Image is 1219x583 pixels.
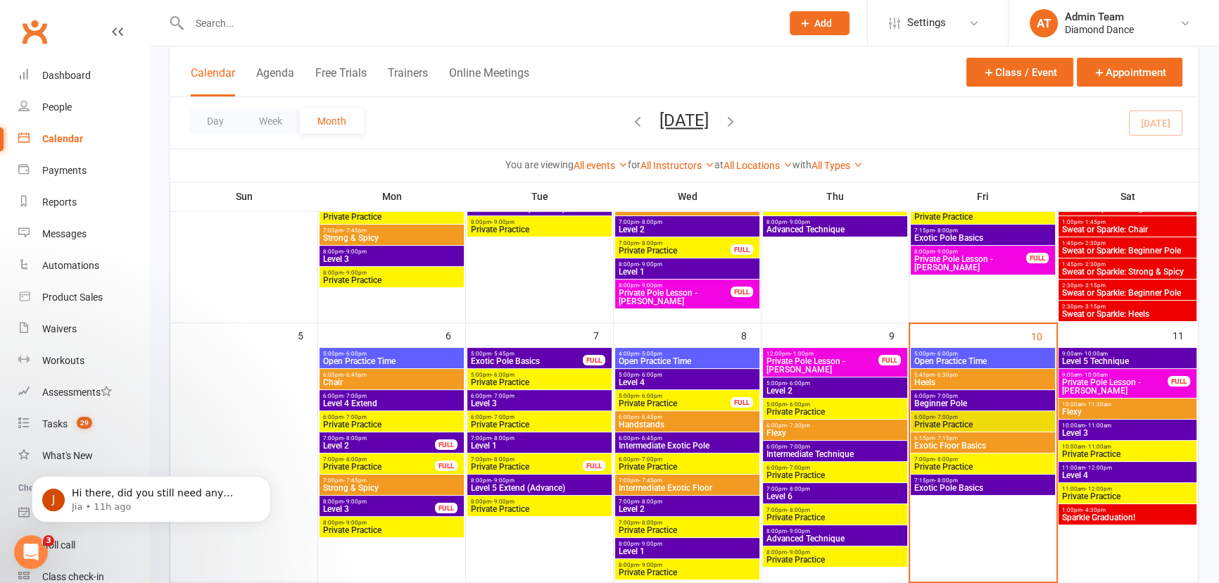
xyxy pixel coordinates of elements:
span: - 7:30pm [787,422,810,429]
span: - 6:00pm [787,401,810,408]
div: FULL [731,397,753,408]
span: 8:00pm [470,499,609,505]
span: - 9:00pm [343,520,367,526]
span: 7:15pm [914,477,1052,484]
span: Private Practice [470,505,609,513]
span: - 9:00pm [639,261,662,268]
span: Level 3 [322,505,436,513]
div: Class check-in [42,571,104,582]
div: Diamond Dance [1065,23,1134,36]
span: - 7:00pm [935,393,958,399]
a: What's New [18,440,149,472]
span: 8:00pm [766,219,904,225]
div: Automations [42,260,99,271]
button: [DATE] [659,111,709,130]
span: - 8:00pm [787,507,810,513]
div: Tasks [42,418,68,430]
span: 6:00pm [618,414,757,420]
a: Dashboard [18,60,149,92]
span: - 3:15pm [1082,303,1106,310]
span: Level 3 [470,399,609,408]
div: Messages [42,228,87,239]
iframe: Intercom live chat [14,535,48,569]
span: 6:00pm [914,414,1052,420]
th: Sun [170,182,318,211]
span: 8:00pm [618,261,757,268]
span: Intermediate Exotic Floor [618,484,757,492]
span: - 7:45pm [343,477,367,484]
span: - 11:00am [1085,422,1111,429]
span: - 7:00pm [787,465,810,471]
span: 7:00pm [766,507,904,513]
span: Private Pole Lesson - [PERSON_NAME] [914,255,1027,272]
div: FULL [435,503,457,513]
a: Roll call [18,529,149,561]
span: Private Practice [1061,450,1194,458]
span: 10:00am [1061,422,1194,429]
span: Sweat or Sparkle: Beginner Pole [1061,246,1194,255]
span: Advanced Technique [766,225,904,234]
strong: You are viewing [505,159,574,170]
span: - 9:00pm [491,219,514,225]
span: - 10:00am [1082,372,1108,378]
span: 8:00pm [914,249,1027,255]
span: Private Practice [322,276,461,284]
th: Mon [318,182,466,211]
button: Free Trials [315,66,367,96]
span: Private Practice [618,399,731,408]
span: Level 4 Extend [322,399,461,408]
span: - 7:00pm [639,456,662,463]
a: Product Sales [18,282,149,313]
span: Sweat or Sparkle: Beginner Pole [1061,289,1194,297]
span: - 7:45pm [343,227,367,234]
th: Tue [466,182,614,211]
span: - 9:00pm [491,477,514,484]
div: FULL [583,355,605,365]
span: - 6:00pm [343,351,367,357]
div: Assessments [42,387,112,398]
div: Admin Team [1065,11,1134,23]
button: Class / Event [966,58,1073,87]
span: - 1:00pm [790,351,814,357]
div: 8 [741,323,761,346]
span: Private Practice [470,463,583,471]
span: Intermediate Exotic Pole [618,441,757,450]
div: Payments [42,165,87,176]
span: 12:00pm [766,351,879,357]
div: Calendar [42,133,83,144]
span: Intermediate Technique [766,450,904,458]
span: Sweat or Sparkle: Beginner Pole [1061,204,1194,213]
span: 6:00pm [766,465,904,471]
div: Dashboard [42,70,91,81]
span: Level 1 [618,547,757,556]
span: - 11:30am [1085,401,1111,408]
span: - 6:45pm [343,372,367,378]
span: 11:00am [1061,465,1194,471]
span: - 9:00pm [787,219,810,225]
div: People [42,101,72,113]
span: - 9:00pm [639,541,662,547]
a: Assessments [18,377,149,408]
span: Private Practice [914,463,1052,471]
span: Sweat or Sparkle: Chair [1061,225,1194,234]
p: Message from Jia, sent 11h ago [61,54,243,67]
th: Wed [614,182,762,211]
span: - 8:00pm [343,456,367,463]
span: 7:00pm [914,456,1052,463]
span: 8:00pm [618,282,731,289]
div: FULL [731,244,753,255]
span: - 9:00pm [343,249,367,255]
button: Calendar [191,66,235,96]
span: Private Practice [470,420,609,429]
button: Add [790,11,849,35]
span: Open Practice Time [618,357,757,365]
span: 29 [77,417,92,429]
div: 7 [593,323,613,346]
div: message notification from Jia, 11h ago. Hi there, did you still need any assistance with this one... [21,30,260,76]
span: - 7:00pm [787,444,810,450]
span: 3 [43,535,54,546]
span: - 8:00pm [639,219,662,225]
span: Intermediate Exotic Floor [618,204,757,213]
span: 5:00pm [470,372,609,378]
a: Payments [18,155,149,187]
